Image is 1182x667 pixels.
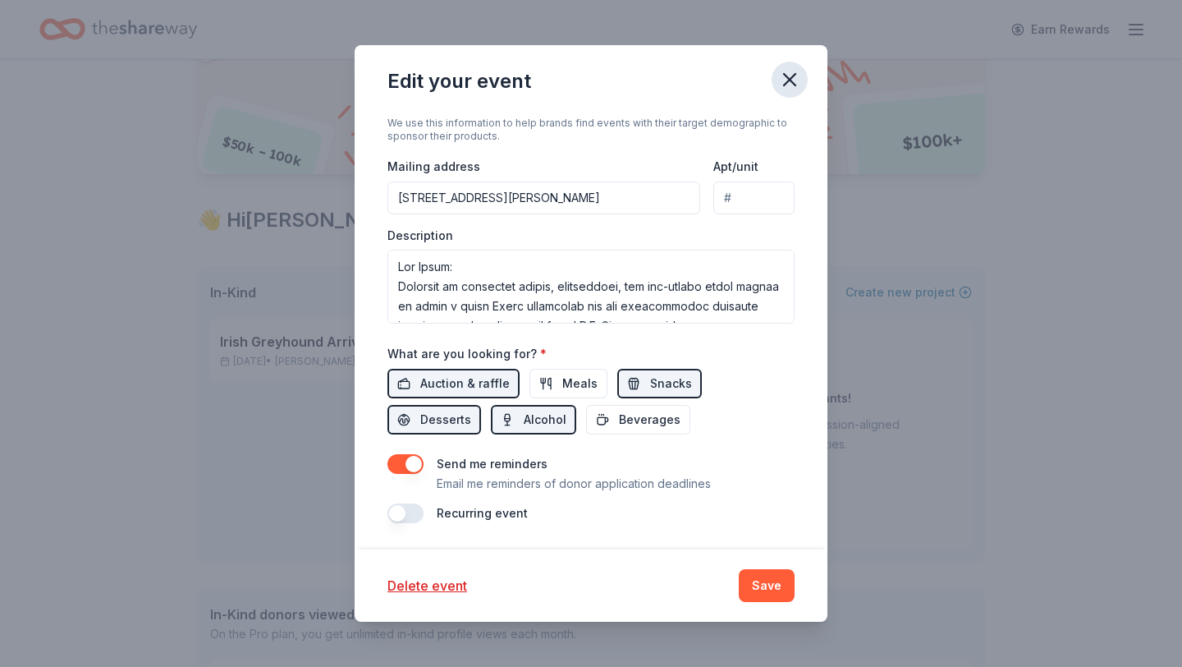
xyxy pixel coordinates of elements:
button: Snacks [617,369,702,398]
span: Auction & raffle [420,374,510,393]
span: Meals [562,374,598,393]
label: Apt/unit [713,159,758,175]
span: Snacks [650,374,692,393]
input: Enter a US address [387,182,700,214]
span: Alcohol [524,410,566,430]
label: What are you looking for? [387,346,547,362]
div: Edit your event [387,68,531,94]
label: Send me reminders [437,457,547,471]
button: Save [739,569,795,602]
button: Alcohol [491,405,576,435]
div: We use this information to help brands find events with their target demographic to sponsor their... [387,117,795,143]
span: Desserts [420,410,471,430]
span: Beverages [619,410,680,430]
label: Mailing address [387,159,480,175]
button: Desserts [387,405,481,435]
button: Meals [529,369,607,398]
label: Recurring event [437,506,528,520]
textarea: Lor Ipsum: Dolorsit am consectet adipis, elitseddoei, tem inc-utlabo etdol magnaa en admin v quis... [387,250,795,324]
label: Description [387,228,453,244]
button: Beverages [586,405,690,435]
input: # [713,182,795,214]
button: Delete event [387,576,467,596]
p: Email me reminders of donor application deadlines [437,474,711,494]
button: Auction & raffle [387,369,520,398]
